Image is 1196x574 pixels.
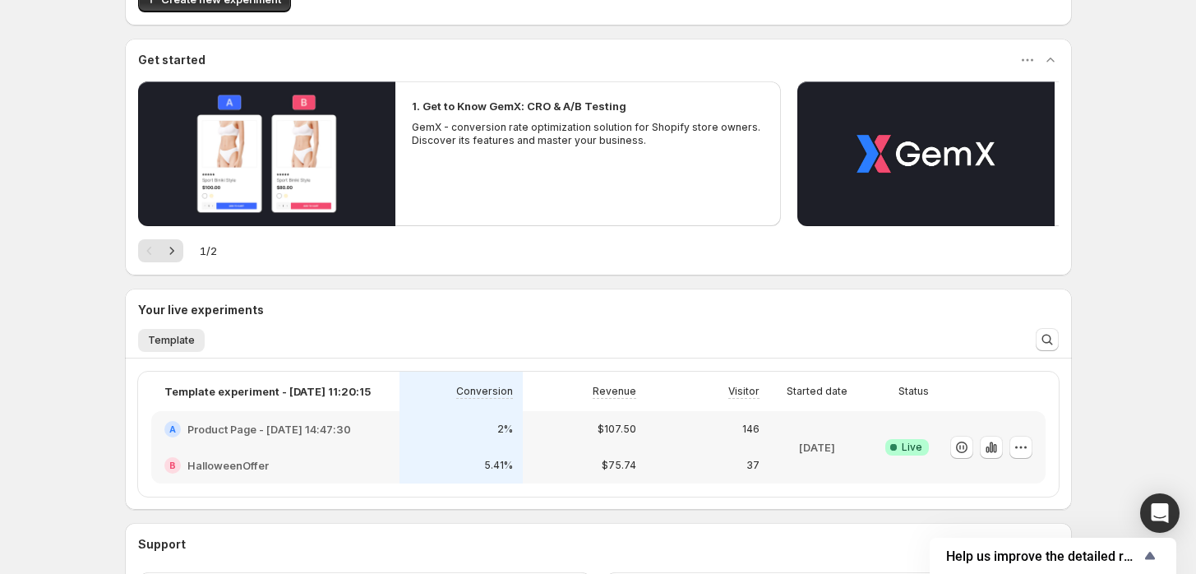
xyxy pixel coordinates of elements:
p: Started date [787,385,847,398]
p: Revenue [593,385,636,398]
p: 2% [497,423,513,436]
p: [DATE] [799,439,835,456]
h3: Support [138,536,186,553]
div: Open Intercom Messenger [1140,493,1180,533]
h3: Get started [138,52,205,68]
p: 146 [742,423,760,436]
p: Template experiment - [DATE] 11:20:15 [164,383,371,400]
h2: A [169,424,176,434]
button: Search and filter results [1036,328,1059,351]
p: Visitor [728,385,760,398]
h2: B [169,461,176,470]
h2: 1. Get to Know GemX: CRO & A/B Testing [412,98,626,114]
button: Next [160,239,183,262]
h3: Your live experiments [138,302,264,318]
span: Help us improve the detailed report for A/B campaigns [946,549,1140,564]
span: Live [902,441,922,454]
p: GemX - conversion rate optimization solution for Shopify store owners. Discover its features and ... [412,121,765,147]
span: Template [148,334,195,347]
h2: HalloweenOffer [187,457,269,474]
p: 5.41% [484,459,513,472]
button: Play video [138,81,395,226]
button: Play video [797,81,1055,226]
h2: Product Page - [DATE] 14:47:30 [187,421,351,437]
p: 37 [746,459,760,472]
nav: Pagination [138,239,183,262]
span: 1 / 2 [200,243,217,259]
p: $75.74 [602,459,636,472]
p: $107.50 [598,423,636,436]
p: Status [898,385,929,398]
p: Conversion [456,385,513,398]
button: Show survey - Help us improve the detailed report for A/B campaigns [946,546,1160,566]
